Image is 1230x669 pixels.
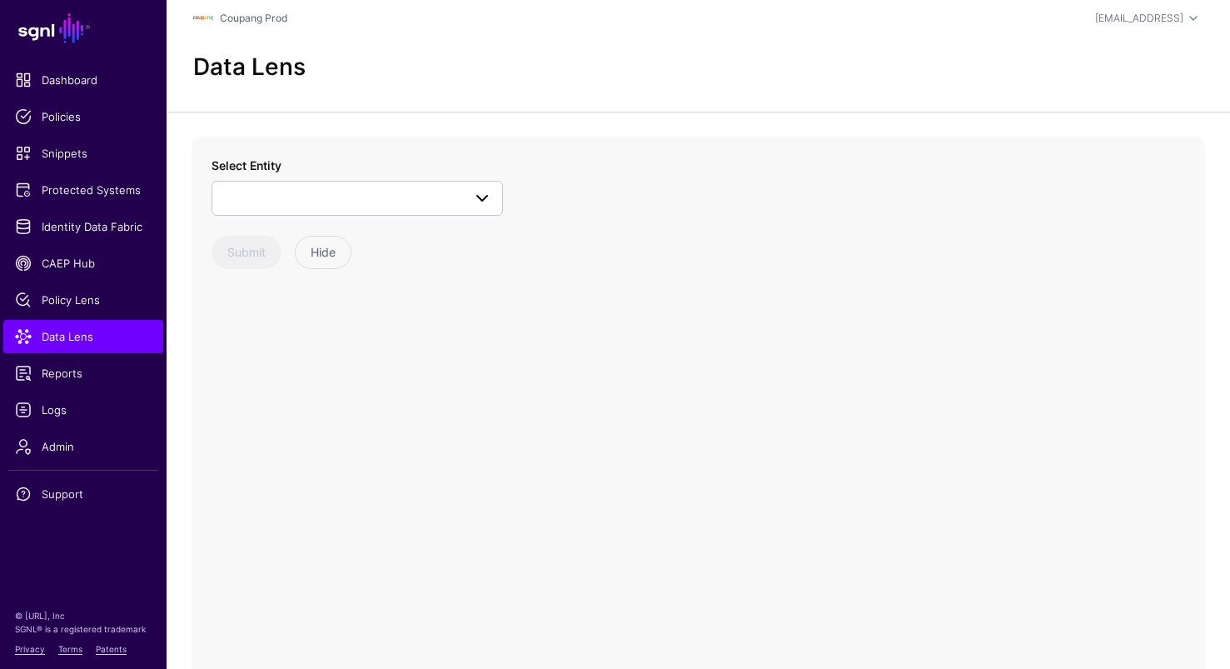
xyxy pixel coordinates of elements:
span: Snippets [15,145,152,162]
button: Hide [295,236,351,269]
span: Logs [15,402,152,418]
span: CAEP Hub [15,255,152,272]
a: CAEP Hub [3,247,163,280]
span: Reports [15,365,152,382]
h2: Data Lens [193,53,306,82]
a: Snippets [3,137,163,170]
p: © [URL], Inc [15,609,152,622]
div: [EMAIL_ADDRESS] [1095,11,1183,26]
a: Coupang Prod [220,12,287,24]
a: Admin [3,430,163,463]
a: Logs [3,393,163,427]
span: Policies [15,108,152,125]
a: Data Lens [3,320,163,353]
a: Privacy [15,644,45,654]
img: svg+xml;base64,PHN2ZyBpZD0iTG9nbyIgeG1sbnM9Imh0dHA6Ly93d3cudzMub3JnLzIwMDAvc3ZnIiB3aWR0aD0iMTIxLj... [193,8,213,28]
span: Dashboard [15,72,152,88]
a: Patents [96,644,127,654]
span: Support [15,486,152,502]
a: Identity Data Fabric [3,210,163,243]
a: Terms [58,644,82,654]
a: Policies [3,100,163,133]
span: Policy Lens [15,292,152,308]
a: Protected Systems [3,173,163,207]
span: Identity Data Fabric [15,218,152,235]
span: Admin [15,438,152,455]
label: Select Entity [212,157,281,174]
a: Dashboard [3,63,163,97]
a: Reports [3,357,163,390]
span: Protected Systems [15,182,152,198]
a: SGNL [10,10,157,47]
a: Policy Lens [3,283,163,317]
span: Data Lens [15,328,152,345]
p: SGNL® is a registered trademark [15,622,152,636]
